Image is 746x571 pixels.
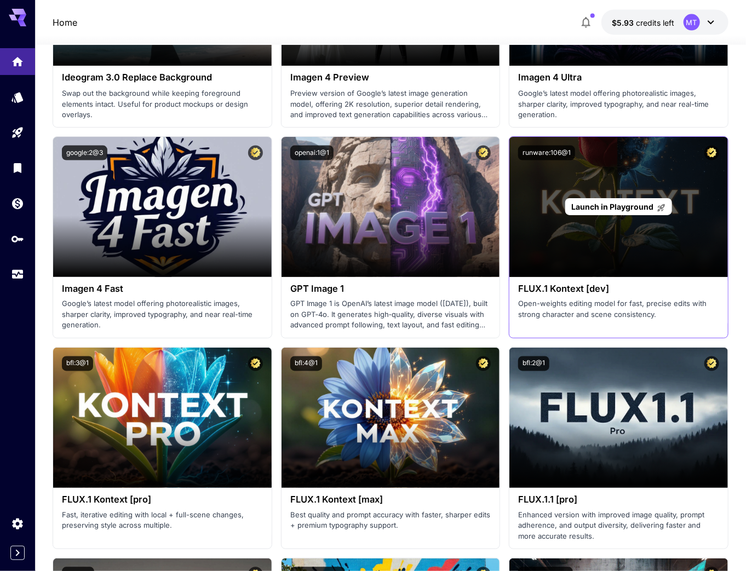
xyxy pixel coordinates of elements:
[62,284,262,294] h3: Imagen 4 Fast
[62,146,107,160] button: google:2@3
[518,88,719,120] p: Google’s latest model offering photorealistic images, sharper clarity, improved typography, and n...
[248,146,263,160] button: Certified Model – Vetted for best performance and includes a commercial license.
[476,356,491,371] button: Certified Model – Vetted for best performance and includes a commercial license.
[290,72,491,83] h3: Imagen 4 Preview
[11,126,24,140] div: Playground
[518,72,719,83] h3: Imagen 4 Ultra
[565,198,672,215] a: Launch in Playground
[571,202,653,211] span: Launch in Playground
[62,510,262,532] p: Fast, iterative editing with local + full-scene changes, preserving style across multiple.
[704,146,719,160] button: Certified Model – Vetted for best performance and includes a commercial license.
[290,88,491,120] p: Preview version of Google’s latest image generation model, offering 2K resolution, superior detai...
[11,87,24,101] div: Models
[518,356,549,371] button: bfl:2@1
[476,146,491,160] button: Certified Model – Vetted for best performance and includes a commercial license.
[248,356,263,371] button: Certified Model – Vetted for best performance and includes a commercial license.
[290,494,491,505] h3: FLUX.1 Kontext [max]
[518,284,719,294] h3: FLUX.1 Kontext [dev]
[704,356,719,371] button: Certified Model – Vetted for best performance and includes a commercial license.
[11,232,24,246] div: API Keys
[518,299,719,320] p: Open-weights editing model for fast, precise edits with strong character and scene consistency.
[11,268,24,281] div: Usage
[62,356,93,371] button: bfl:3@1
[290,146,334,160] button: openai:1@1
[62,72,262,83] h3: Ideogram 3.0 Replace Background
[290,284,491,294] h3: GPT Image 1
[11,161,24,175] div: Library
[518,146,575,160] button: runware:106@1
[62,494,262,505] h3: FLUX.1 Kontext [pro]
[53,16,77,29] nav: breadcrumb
[282,348,500,488] img: alt
[282,137,500,277] img: alt
[290,299,491,331] p: GPT Image 1 is OpenAI’s latest image model ([DATE]), built on GPT‑4o. It generates high‑quality, ...
[62,88,262,120] p: Swap out the background while keeping foreground elements intact. Useful for product mockups or d...
[636,18,675,27] span: credits left
[11,51,24,65] div: Home
[612,17,675,28] div: $5.93147
[518,494,719,505] h3: FLUX.1.1 [pro]
[290,510,491,532] p: Best quality and prompt accuracy with faster, sharper edits + premium typography support.
[290,356,322,371] button: bfl:4@1
[11,197,24,210] div: Wallet
[53,348,271,488] img: alt
[10,546,25,560] button: Expand sidebar
[612,18,636,27] span: $5.93
[62,299,262,331] p: Google’s latest model offering photorealistic images, sharper clarity, improved typography, and n...
[11,517,24,530] div: Settings
[509,348,727,488] img: alt
[53,16,77,29] a: Home
[684,14,700,31] div: MT
[601,10,728,35] button: $5.93147MT
[53,137,271,277] img: alt
[518,510,719,543] p: Enhanced version with improved image quality, prompt adherence, and output diversity, delivering ...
